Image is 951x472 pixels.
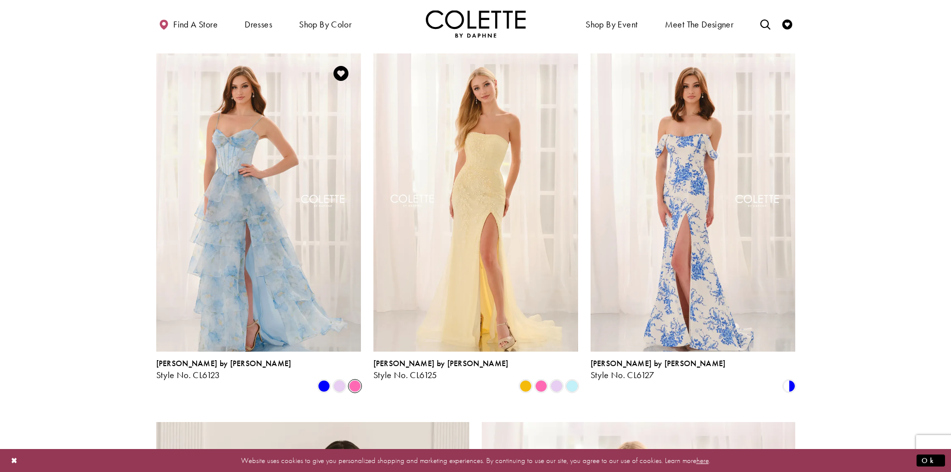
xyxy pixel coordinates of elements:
[780,10,795,37] a: Check Wishlist
[783,380,795,392] i: White/Blue
[917,454,945,467] button: Submit Dialog
[426,10,526,37] img: Colette by Daphne
[426,10,526,37] a: Visit Home Page
[520,380,532,392] i: Buttercup
[156,369,220,381] span: Style No. CL6123
[591,53,795,351] a: Visit Colette by Daphne Style No. CL6127 Page
[583,10,640,37] span: Shop By Event
[586,19,637,29] span: Shop By Event
[242,10,275,37] span: Dresses
[373,369,437,381] span: Style No. CL6125
[349,380,361,392] i: Pink
[156,359,292,380] div: Colette by Daphne Style No. CL6123
[245,19,272,29] span: Dresses
[696,455,709,465] a: here
[535,380,547,392] i: Pink
[591,369,654,381] span: Style No. CL6127
[6,452,23,469] button: Close Dialog
[373,53,578,351] a: Visit Colette by Daphne Style No. CL6125 Page
[373,359,509,380] div: Colette by Daphne Style No. CL6125
[758,10,773,37] a: Toggle search
[156,53,361,351] a: Visit Colette by Daphne Style No. CL6123 Page
[173,19,218,29] span: Find a store
[566,380,578,392] i: Light Blue
[297,10,354,37] span: Shop by color
[333,380,345,392] i: Lilac
[318,380,330,392] i: Blue
[156,10,220,37] a: Find a store
[662,10,736,37] a: Meet the designer
[591,359,726,380] div: Colette by Daphne Style No. CL6127
[330,63,351,84] a: Add to Wishlist
[665,19,734,29] span: Meet the designer
[551,380,563,392] i: Lilac
[591,358,726,369] span: [PERSON_NAME] by [PERSON_NAME]
[373,358,509,369] span: [PERSON_NAME] by [PERSON_NAME]
[156,358,292,369] span: [PERSON_NAME] by [PERSON_NAME]
[299,19,351,29] span: Shop by color
[72,454,879,467] p: Website uses cookies to give you personalized shopping and marketing experiences. By continuing t...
